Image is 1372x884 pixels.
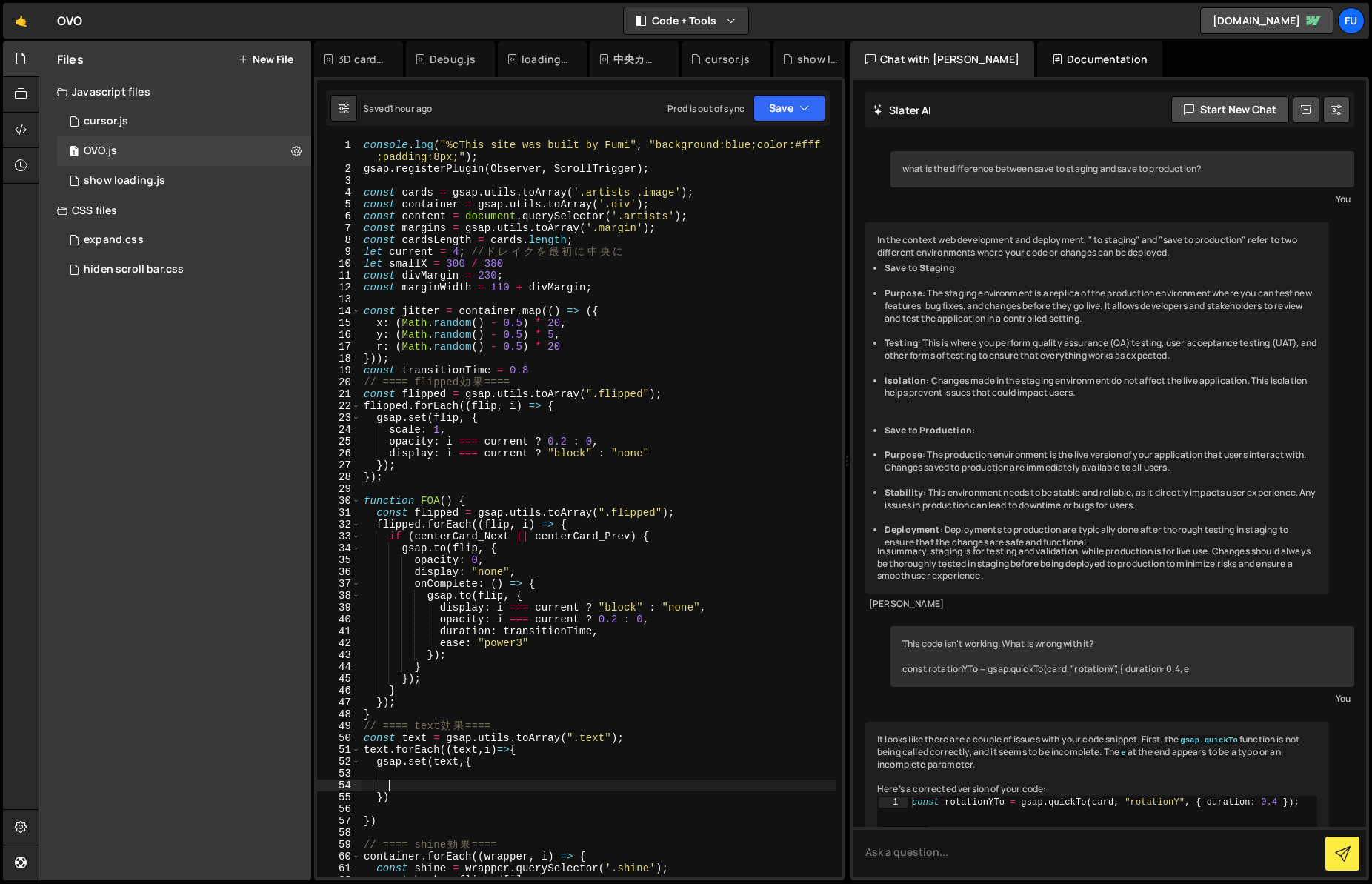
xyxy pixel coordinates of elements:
strong: Purpose [885,448,922,461]
div: 3 [317,175,361,187]
div: 6 [317,210,361,222]
div: 17267/47816.css [57,255,311,285]
div: 38 [317,590,361,602]
strong: Stability [885,486,923,499]
div: 30 [317,495,361,507]
div: 50 [317,732,361,744]
strong: Isolation [885,374,926,387]
li: : Deployments to production are typically done after thorough testing in staging to ensure that t... [885,524,1317,549]
li: : Changes made in the staging environment do not affect the live application. This isolation help... [885,375,1317,400]
div: 15 [317,317,361,329]
div: 57 [317,815,361,827]
div: CSS files [39,196,311,225]
div: Javascript files [39,77,311,107]
div: 21 [317,388,361,400]
div: 45 [317,673,361,685]
div: 14 [317,305,361,317]
div: cursor.js [84,115,128,128]
div: 58 [317,827,361,839]
div: 44 [317,661,361,673]
button: New File [238,53,293,65]
button: Code + Tools [624,7,748,34]
div: 22 [317,400,361,412]
button: Start new chat [1171,96,1289,123]
div: 9 [317,246,361,258]
div: Chat with [PERSON_NAME] [850,41,1034,77]
div: 49 [317,720,361,732]
div: 1 [317,139,361,163]
div: 59 [317,839,361,851]
li: : The staging environment is a replica of the production environment where you can test new featu... [885,288,1317,325]
div: 4 [317,187,361,199]
div: 5 [317,199,361,210]
div: 61 [317,863,361,874]
div: 1 hour ago [390,102,433,115]
strong: Save to Staging [885,262,954,274]
li: : [885,425,1317,437]
span: 1 [70,147,79,159]
div: 中央カードゆらゆら.js [613,52,661,67]
div: 18 [317,353,361,365]
div: You [894,191,1351,207]
div: 37 [317,578,361,590]
div: 54 [317,780,361,791]
div: 36 [317,566,361,578]
div: Debug.js [430,52,476,67]
h2: Slater AI [873,103,932,117]
a: 🤙 [3,3,39,39]
strong: Save to Production [885,424,972,436]
div: 19 [317,365,361,376]
div: 23 [317,412,361,424]
h2: Files [57,51,84,67]
div: 52 [317,756,361,768]
div: 53 [317,768,361,780]
div: 24 [317,424,361,436]
div: 27 [317,459,361,471]
div: 46 [317,685,361,697]
strong: Deployment [885,523,940,536]
div: 43 [317,649,361,661]
code: gsap.quickTo [1179,735,1239,745]
div: 17 [317,341,361,353]
div: [PERSON_NAME] [869,598,1325,611]
div: 40 [317,614,361,625]
div: 48 [317,708,361,720]
div: OVO.js [84,144,117,158]
li: : [885,262,1317,275]
div: 29 [317,483,361,495]
div: 8 [317,234,361,246]
div: 60 [317,851,361,863]
div: loadingPage.js [522,52,569,67]
div: 28 [317,471,361,483]
div: OVO [57,12,82,30]
div: 17267/48011.js [57,166,311,196]
div: 17267/47848.js [57,136,311,166]
div: Saved [363,102,432,115]
div: 41 [317,625,361,637]
div: expand.css [84,233,144,247]
div: 25 [317,436,361,448]
a: [DOMAIN_NAME] [1200,7,1333,34]
div: show loading.js [84,174,165,187]
div: 55 [317,791,361,803]
div: show loading.js [797,52,845,67]
div: 20 [317,376,361,388]
div: You [894,691,1351,706]
strong: Purpose [885,287,922,299]
div: Documentation [1037,41,1162,77]
div: 7 [317,222,361,234]
div: This code isn't working. What is wrong with it? const rotationYTo = gsap.quickTo(card, "rotationY... [890,626,1354,687]
a: Fu [1338,7,1365,34]
div: 47 [317,697,361,708]
div: 32 [317,519,361,531]
li: : This environment needs to be stable and reliable, as it directly impacts user experience. Any i... [885,487,1317,512]
strong: Testing [885,336,918,349]
div: 12 [317,282,361,293]
div: 31 [317,507,361,519]
div: 51 [317,744,361,756]
button: Save [753,95,825,122]
div: cursor.js [705,52,750,67]
div: 33 [317,531,361,542]
div: what is the difference between save to staging and save to production? [890,151,1354,187]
